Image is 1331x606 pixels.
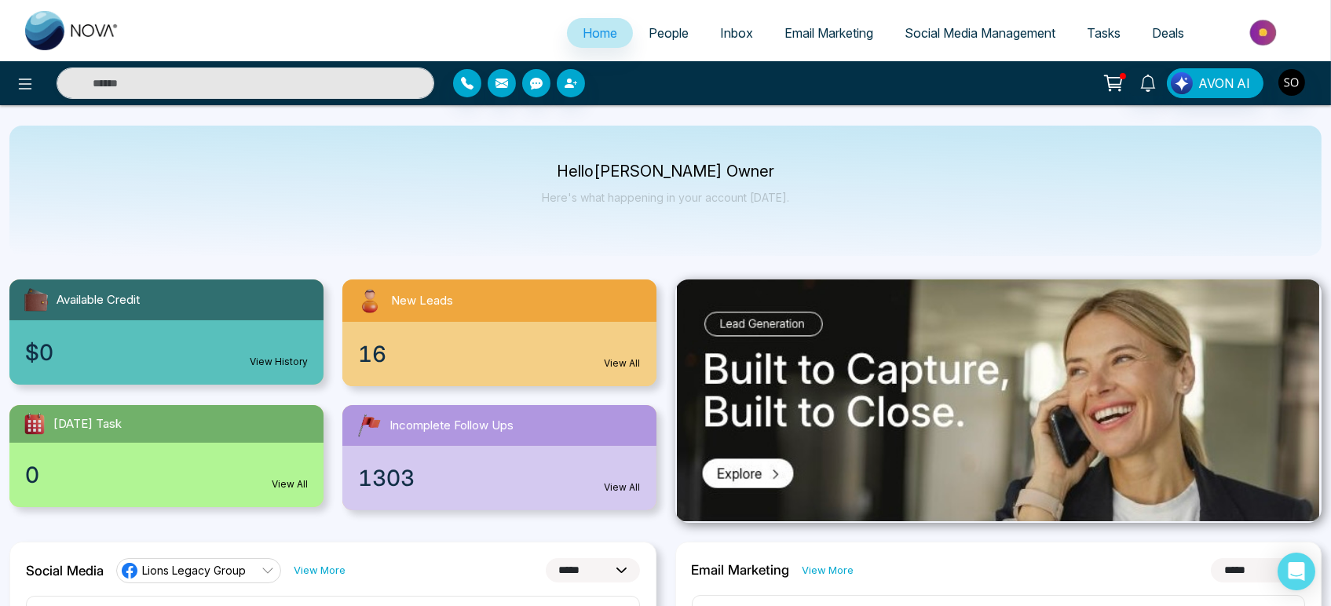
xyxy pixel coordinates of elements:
[583,25,617,41] span: Home
[784,25,873,41] span: Email Marketing
[26,563,104,579] h2: Social Media
[605,356,641,371] a: View All
[692,562,790,578] h2: Email Marketing
[1136,18,1200,48] a: Deals
[1087,25,1121,41] span: Tasks
[250,355,308,369] a: View History
[358,338,386,371] span: 16
[1071,18,1136,48] a: Tasks
[391,292,453,310] span: New Leads
[1278,69,1305,96] img: User Avatar
[142,563,246,578] span: Lions Legacy Group
[542,191,789,204] p: Here's what happening in your account [DATE].
[567,18,633,48] a: Home
[57,291,140,309] span: Available Credit
[25,336,53,369] span: $0
[889,18,1071,48] a: Social Media Management
[355,286,385,316] img: newLeads.svg
[1167,68,1263,98] button: AVON AI
[803,563,854,578] a: View More
[272,477,308,491] a: View All
[704,18,769,48] a: Inbox
[677,279,1319,521] img: .
[1171,72,1193,94] img: Lead Flow
[358,462,415,495] span: 1303
[905,25,1055,41] span: Social Media Management
[769,18,889,48] a: Email Marketing
[333,279,666,386] a: New Leads16View All
[22,286,50,314] img: availableCredit.svg
[1152,25,1184,41] span: Deals
[542,165,789,178] p: Hello [PERSON_NAME] Owner
[25,11,119,50] img: Nova CRM Logo
[633,18,704,48] a: People
[22,411,47,436] img: todayTask.svg
[333,405,666,510] a: Incomplete Follow Ups1303View All
[1198,74,1250,93] span: AVON AI
[25,458,39,491] span: 0
[389,417,514,435] span: Incomplete Follow Ups
[720,25,753,41] span: Inbox
[649,25,689,41] span: People
[1278,553,1315,590] div: Open Intercom Messenger
[355,411,383,440] img: followUps.svg
[53,415,122,433] span: [DATE] Task
[605,480,641,495] a: View All
[294,563,346,578] a: View More
[1208,15,1322,50] img: Market-place.gif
